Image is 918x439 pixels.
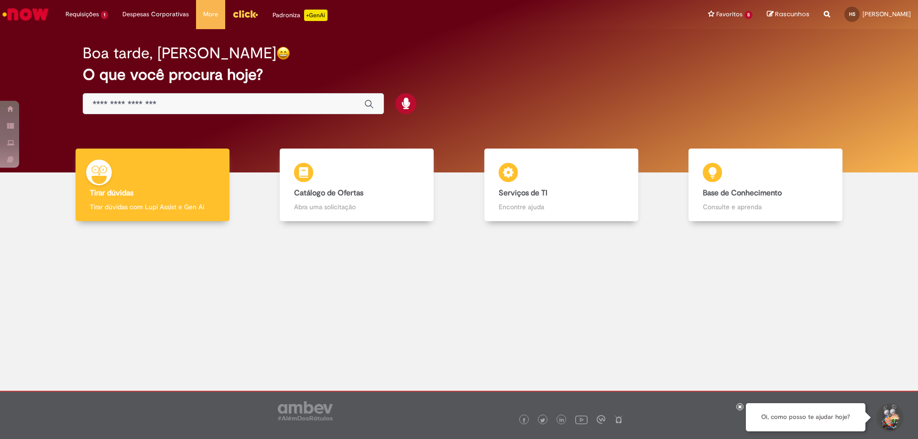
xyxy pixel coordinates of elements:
button: Iniciar Conversa de Suporte [875,403,904,432]
a: Catálogo de Ofertas Abra uma solicitação [255,149,459,222]
img: logo_footer_twitter.png [540,418,545,423]
a: Serviços de TI Encontre ajuda [459,149,664,222]
b: Tirar dúvidas [90,188,133,198]
h2: O que você procura hoje? [83,66,836,83]
p: +GenAi [304,10,328,21]
img: happy-face.png [276,46,290,60]
span: Favoritos [716,10,743,19]
a: Rascunhos [767,10,809,19]
img: logo_footer_naosei.png [614,415,623,424]
span: [PERSON_NAME] [863,10,911,18]
span: More [203,10,218,19]
span: Requisições [66,10,99,19]
p: Consulte e aprenda [703,202,828,212]
a: Tirar dúvidas Tirar dúvidas com Lupi Assist e Gen Ai [50,149,255,222]
span: Despesas Corporativas [122,10,189,19]
span: 5 [744,11,753,19]
a: Base de Conhecimento Consulte e aprenda [664,149,868,222]
div: Padroniza [273,10,328,21]
span: 1 [101,11,108,19]
img: logo_footer_ambev_rotulo_gray.png [278,401,333,420]
img: logo_footer_youtube.png [575,413,588,426]
b: Base de Conhecimento [703,188,782,198]
img: click_logo_yellow_360x200.png [232,7,258,21]
img: logo_footer_workplace.png [597,415,605,424]
p: Encontre ajuda [499,202,624,212]
img: logo_footer_facebook.png [522,418,526,423]
img: ServiceNow [1,5,50,24]
b: Serviços de TI [499,188,547,198]
h2: Boa tarde, [PERSON_NAME] [83,45,276,62]
p: Tirar dúvidas com Lupi Assist e Gen Ai [90,202,215,212]
b: Catálogo de Ofertas [294,188,363,198]
img: logo_footer_linkedin.png [559,418,564,423]
span: HS [849,11,855,17]
div: Oi, como posso te ajudar hoje? [746,403,865,431]
span: Rascunhos [775,10,809,19]
p: Abra uma solicitação [294,202,419,212]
